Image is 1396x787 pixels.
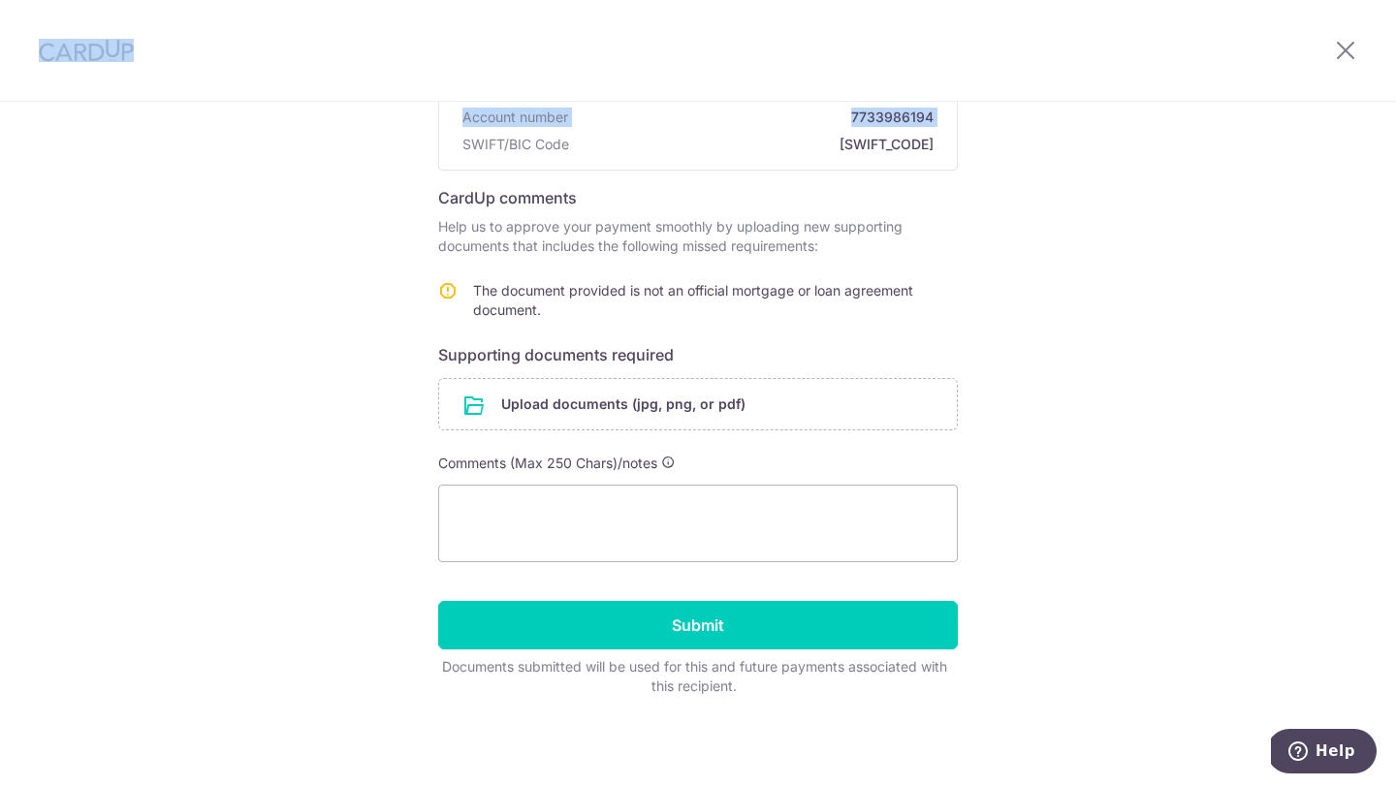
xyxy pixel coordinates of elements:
[473,282,913,318] span: The document provided is not an official mortgage or loan agreement document.
[462,135,569,154] span: SWIFT/BIC Code
[438,455,657,471] span: Comments (Max 250 Chars)/notes
[438,217,958,256] p: Help us to approve your payment smoothly by uploading new supporting documents that includes the ...
[462,108,568,127] span: Account number
[438,343,958,366] h6: Supporting documents required
[438,601,958,649] input: Submit
[438,378,958,430] div: Upload documents (jpg, png, or pdf)
[438,186,958,209] h6: CardUp comments
[438,657,950,696] div: Documents submitted will be used for this and future payments associated with this recipient.
[576,108,934,127] span: 7733986194
[1271,729,1377,777] iframe: Opens a widget where you can find more information
[577,135,934,154] span: [SWIFT_CODE]
[39,39,134,62] img: CardUp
